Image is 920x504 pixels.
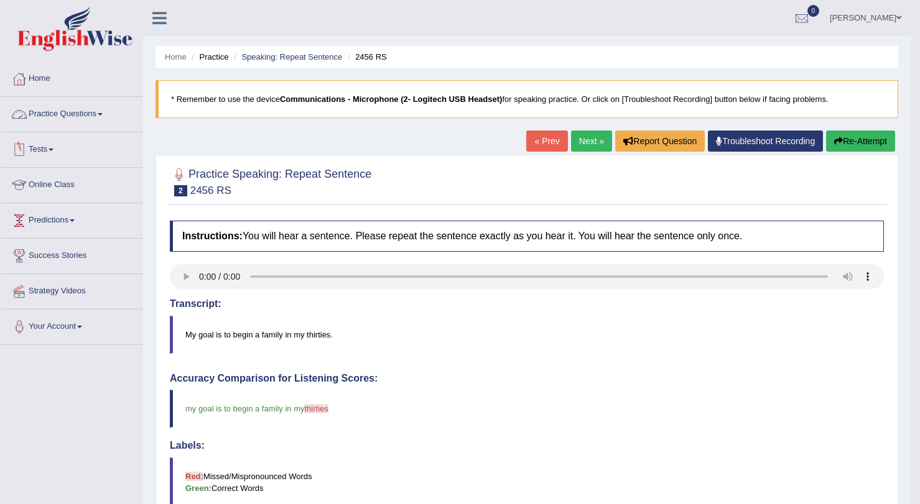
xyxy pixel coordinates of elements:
[708,131,823,152] a: Troubleshoot Recording
[170,373,884,384] h4: Accuracy Comparison for Listening Scores:
[190,185,231,196] small: 2456 RS
[170,221,884,252] h4: You will hear a sentence. Please repeat the sentence exactly as you hear it. You will hear the se...
[170,440,884,451] h4: Labels:
[1,203,142,234] a: Predictions
[1,97,142,128] a: Practice Questions
[185,472,203,481] b: Red:
[826,131,895,152] button: Re-Attempt
[170,316,884,354] blockquote: My goal is to begin a family in my thirties.
[345,51,387,63] li: 2456 RS
[165,52,187,62] a: Home
[241,52,342,62] a: Speaking: Repeat Sentence
[571,131,612,152] a: Next »
[615,131,705,152] button: Report Question
[185,483,211,493] b: Green:
[185,404,304,413] span: my goal is to begin a family in my
[174,185,187,196] span: 2
[188,51,228,63] li: Practice
[526,131,567,152] a: « Prev
[1,168,142,199] a: Online Class
[182,231,243,241] b: Instructions:
[1,309,142,341] a: Your Account
[170,165,371,196] h2: Practice Speaking: Repeat Sentence
[1,274,142,305] a: Strategy Videos
[156,80,898,118] blockquote: * Remember to use the device for speaking practice. Or click on [Troubleshoot Recording] button b...
[304,404,328,413] span: thirties
[807,5,820,17] span: 0
[280,94,503,104] b: Communications - Microphone (2- Logitech USB Headset)
[1,62,142,93] a: Home
[1,132,142,163] a: Tests
[1,239,142,270] a: Success Stories
[170,298,884,309] h4: Transcript:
